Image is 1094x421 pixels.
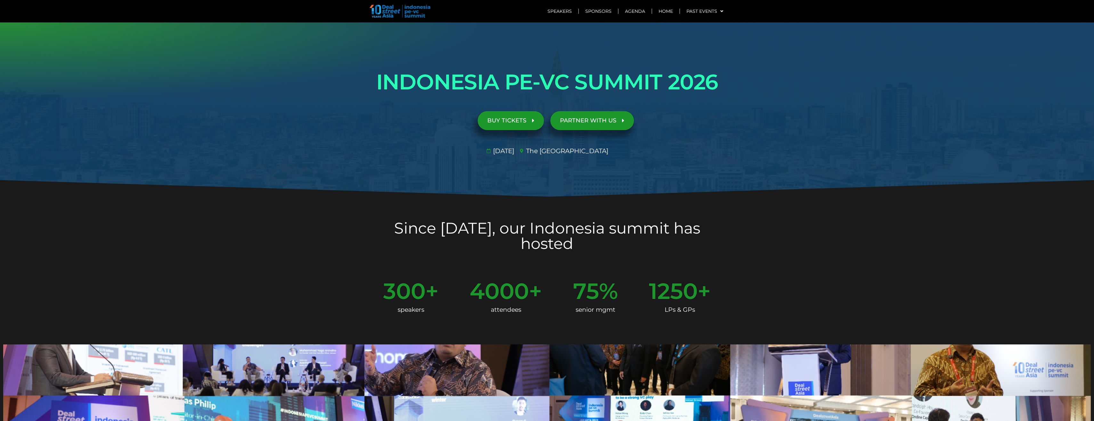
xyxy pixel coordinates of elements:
span: [DATE]​ [491,146,514,156]
div: speakers [383,302,439,318]
a: Agenda [619,4,652,19]
span: + [698,280,711,302]
span: 300 [383,280,425,302]
span: % [599,280,618,302]
a: Past Events [680,4,730,19]
span: BUY TICKETS [487,118,526,124]
div: LPs & GPs [649,302,711,318]
span: + [425,280,439,302]
span: 1250 [649,280,698,302]
a: Home [652,4,679,19]
span: 4000 [470,280,529,302]
a: PARTNER WITH US [550,111,634,130]
div: attendees [470,302,542,318]
h1: INDONESIA PE-VC SUMMIT 2026 [368,64,726,100]
span: + [529,280,542,302]
a: Speakers [541,4,578,19]
div: senior mgmt [573,302,618,318]
span: The [GEOGRAPHIC_DATA]​ [524,146,608,156]
span: PARTNER WITH US [560,118,616,124]
span: 75 [573,280,599,302]
a: Sponsors [579,4,618,19]
a: BUY TICKETS [478,111,544,130]
h2: Since [DATE], our Indonesia summit has hosted [368,220,726,251]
